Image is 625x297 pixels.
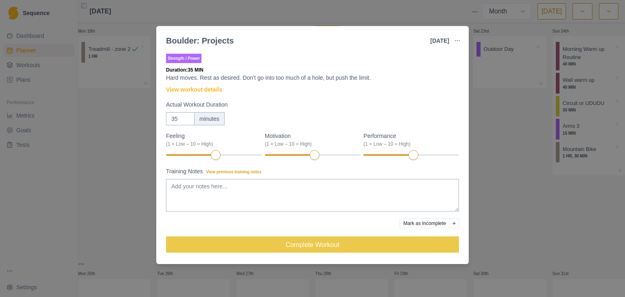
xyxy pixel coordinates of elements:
[166,66,459,74] p: Duration: 35 MIN
[363,140,454,148] div: (1 = Low – 10 = High)
[166,100,454,109] label: Actual Workout Duration
[265,140,356,148] div: (1 = Low – 10 = High)
[166,132,257,148] label: Feeling
[363,132,454,148] label: Performance
[194,112,225,125] div: minutes
[166,85,222,94] a: View workout details
[166,35,234,47] div: Boulder: Projects
[166,140,257,148] div: (1 = Low – 10 = High)
[265,132,356,148] label: Motivation
[431,37,449,45] p: [DATE]
[166,74,459,82] p: Hard moves. Rest as desired. Don't go into too much of a hole, but push the limit.
[206,170,262,174] span: View previous training notes
[166,236,459,253] button: Complete Workout
[166,54,201,63] p: Strength / Power
[166,167,454,176] label: Training Notes
[400,218,450,228] button: Mark as Incomplete
[449,218,459,228] button: Add reason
